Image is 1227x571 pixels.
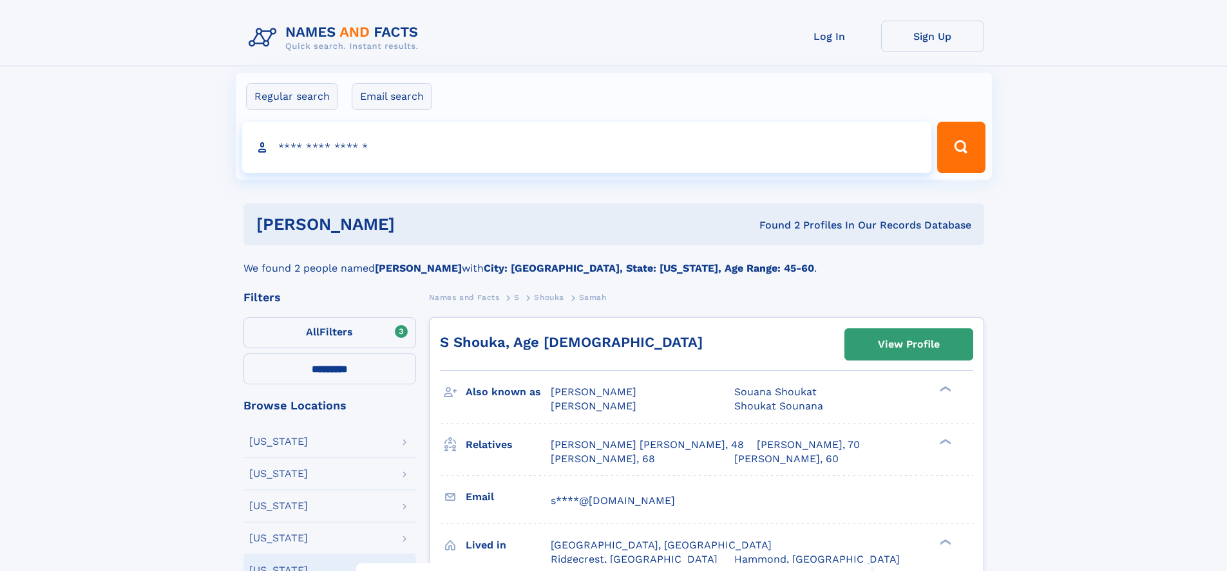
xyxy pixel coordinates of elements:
[551,438,744,452] a: [PERSON_NAME] [PERSON_NAME], 48
[878,330,940,359] div: View Profile
[243,292,416,303] div: Filters
[734,400,823,412] span: Shoukat Sounana
[514,289,520,305] a: S
[534,293,564,302] span: Shouka
[937,538,952,546] div: ❯
[534,289,564,305] a: Shouka
[249,436,308,447] div: [US_STATE]
[551,452,655,466] a: [PERSON_NAME], 68
[937,385,952,393] div: ❯
[429,289,500,305] a: Names and Facts
[306,326,319,338] span: All
[246,83,338,110] label: Regular search
[466,534,551,556] h3: Lived in
[881,21,984,52] a: Sign Up
[579,293,607,302] span: Samah
[757,438,860,452] a: [PERSON_NAME], 70
[734,553,900,565] span: Hammond, [GEOGRAPHIC_DATA]
[551,400,636,412] span: [PERSON_NAME]
[484,262,814,274] b: City: [GEOGRAPHIC_DATA], State: [US_STATE], Age Range: 45-60
[734,452,839,466] a: [PERSON_NAME], 60
[243,245,984,276] div: We found 2 people named with .
[249,533,308,543] div: [US_STATE]
[243,21,429,55] img: Logo Names and Facts
[466,381,551,403] h3: Also known as
[440,334,703,350] a: S Shouka, Age [DEMOGRAPHIC_DATA]
[466,434,551,456] h3: Relatives
[845,329,973,360] a: View Profile
[243,317,416,348] label: Filters
[242,122,932,173] input: search input
[514,293,520,302] span: S
[551,553,718,565] span: Ridgecrest, [GEOGRAPHIC_DATA]
[375,262,462,274] b: [PERSON_NAME]
[551,539,772,551] span: [GEOGRAPHIC_DATA], [GEOGRAPHIC_DATA]
[551,386,636,398] span: [PERSON_NAME]
[937,437,952,445] div: ❯
[256,216,577,232] h1: [PERSON_NAME]
[937,122,985,173] button: Search Button
[352,83,432,110] label: Email search
[243,400,416,411] div: Browse Locations
[734,386,817,398] span: Souana Shoukat
[466,486,551,508] h3: Email
[577,218,971,232] div: Found 2 Profiles In Our Records Database
[778,21,881,52] a: Log In
[249,469,308,479] div: [US_STATE]
[249,501,308,511] div: [US_STATE]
